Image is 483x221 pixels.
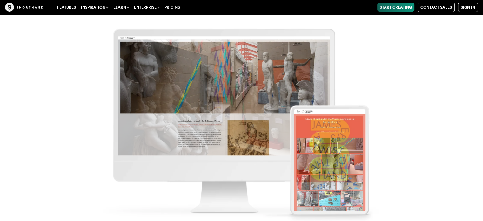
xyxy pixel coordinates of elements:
button: Inspiration [78,3,111,12]
button: Enterprise [131,3,162,12]
img: The Craft [5,3,43,12]
a: Features [55,3,78,12]
a: Contact Sales [418,3,455,12]
button: Learn [111,3,131,12]
a: Pricing [162,3,183,12]
a: Sign in [458,3,478,12]
a: Start Creating [377,3,414,12]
